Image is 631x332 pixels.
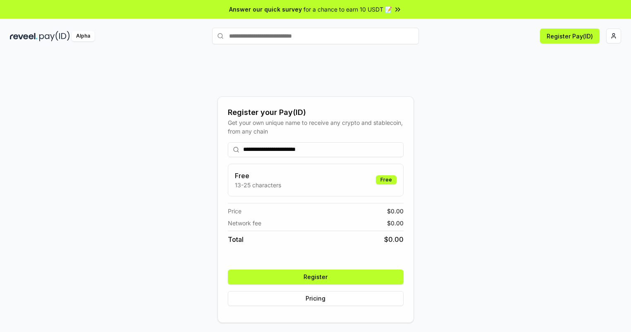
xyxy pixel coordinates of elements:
[235,181,281,189] p: 13-25 characters
[235,171,281,181] h3: Free
[384,234,404,244] span: $ 0.00
[229,5,302,14] span: Answer our quick survey
[228,234,244,244] span: Total
[10,31,38,41] img: reveel_dark
[228,118,404,136] div: Get your own unique name to receive any crypto and stablecoin, from any chain
[376,175,397,184] div: Free
[387,219,404,227] span: $ 0.00
[228,207,241,215] span: Price
[228,291,404,306] button: Pricing
[228,107,404,118] div: Register your Pay(ID)
[228,219,261,227] span: Network fee
[72,31,95,41] div: Alpha
[304,5,392,14] span: for a chance to earn 10 USDT 📝
[228,270,404,284] button: Register
[387,207,404,215] span: $ 0.00
[39,31,70,41] img: pay_id
[540,29,600,43] button: Register Pay(ID)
